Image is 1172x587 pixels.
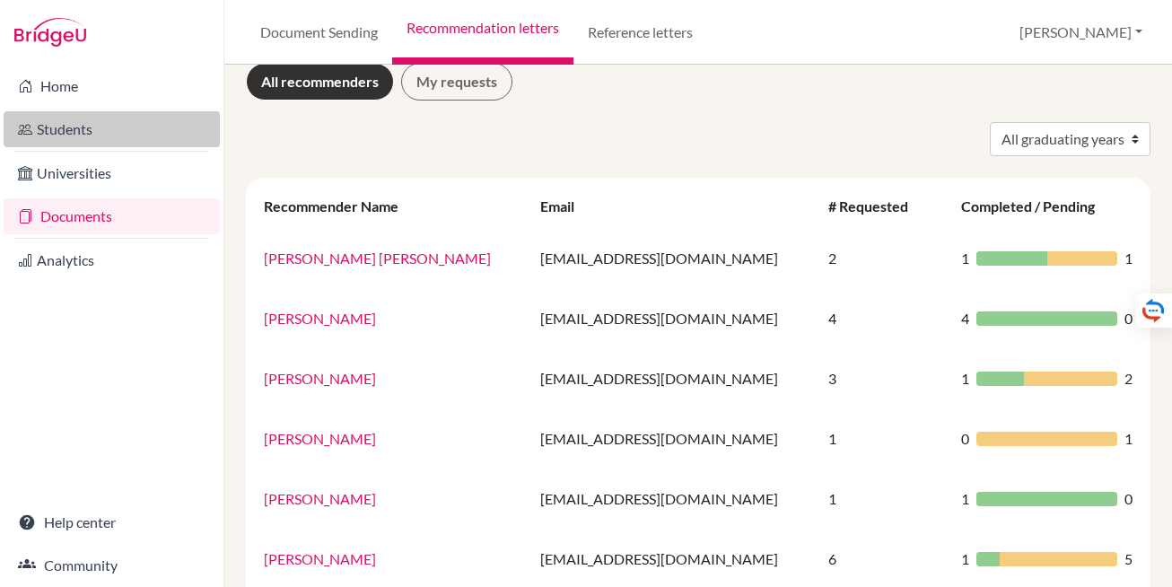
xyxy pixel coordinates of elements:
td: 1 [818,469,950,529]
td: [EMAIL_ADDRESS][DOMAIN_NAME] [529,288,818,348]
a: [PERSON_NAME] [264,490,376,507]
a: [PERSON_NAME] [264,310,376,327]
span: 0 [1124,488,1133,510]
a: Help center [4,504,220,540]
span: 0 [961,428,969,450]
td: 2 [818,228,950,288]
a: Documents [4,198,220,234]
td: [EMAIL_ADDRESS][DOMAIN_NAME] [529,469,818,529]
td: 1 [818,408,950,469]
span: 1 [1124,428,1133,450]
td: 3 [818,348,950,408]
div: Recommender Name [264,197,416,215]
a: Community [4,548,220,583]
a: Universities [4,155,220,191]
span: 1 [1124,248,1133,269]
td: [EMAIL_ADDRESS][DOMAIN_NAME] [529,348,818,408]
img: Bridge-U [14,18,86,47]
td: [EMAIL_ADDRESS][DOMAIN_NAME] [529,408,818,469]
a: Analytics [4,242,220,278]
span: 2 [1124,368,1133,390]
div: Completed / Pending [961,197,1113,215]
span: 1 [961,488,969,510]
a: [PERSON_NAME] [264,370,376,387]
span: 1 [961,368,969,390]
div: # Requested [828,197,926,215]
a: Students [4,111,220,147]
span: 1 [961,548,969,570]
a: All recommenders [246,63,394,101]
a: [PERSON_NAME] [PERSON_NAME] [264,250,491,267]
span: 5 [1124,548,1133,570]
span: 1 [961,248,969,269]
a: [PERSON_NAME] [264,550,376,567]
td: 4 [818,288,950,348]
a: My requests [401,63,512,101]
span: 0 [1124,308,1133,329]
a: [PERSON_NAME] [264,430,376,447]
button: [PERSON_NAME] [1011,15,1150,49]
span: 4 [961,308,969,329]
td: [EMAIL_ADDRESS][DOMAIN_NAME] [529,228,818,288]
div: Email [540,197,592,215]
a: Home [4,68,220,104]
